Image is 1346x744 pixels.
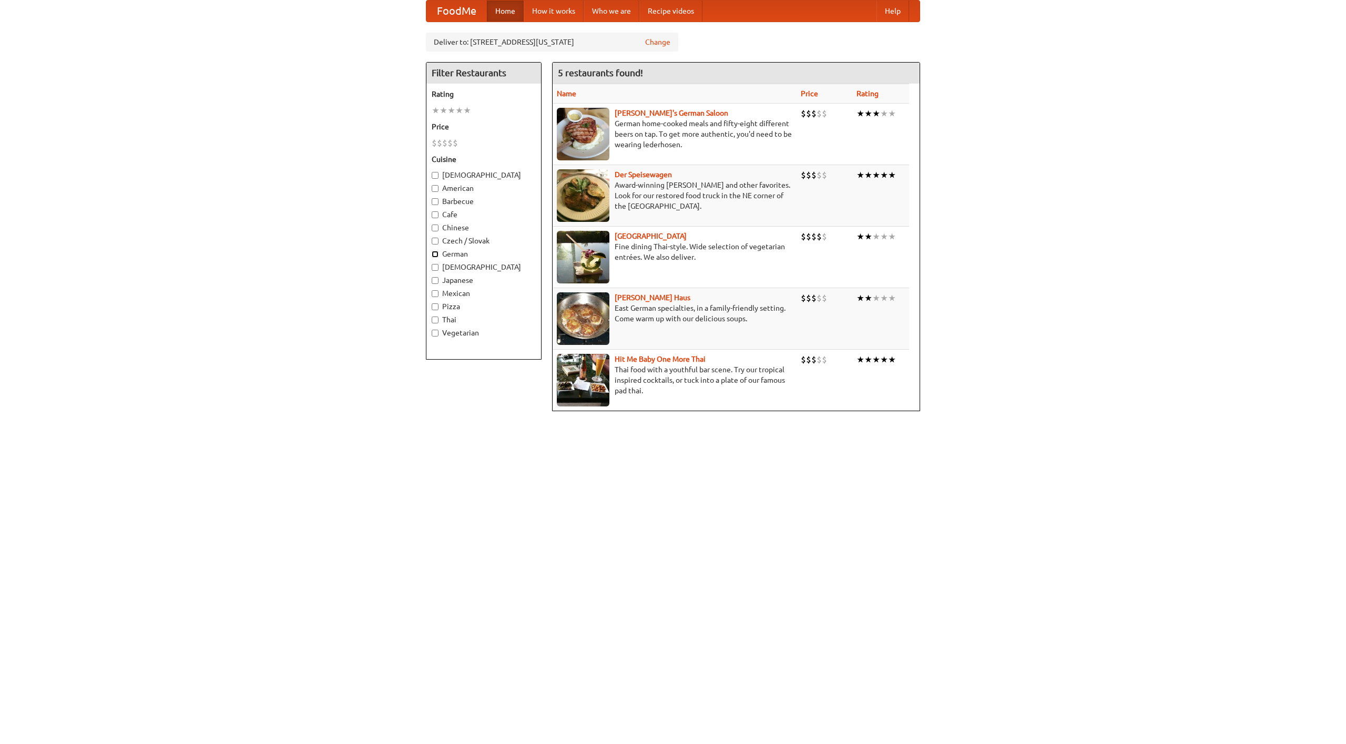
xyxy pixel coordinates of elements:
input: Thai [432,317,439,323]
li: ★ [880,354,888,365]
li: ★ [872,231,880,242]
li: ★ [888,108,896,119]
img: babythai.jpg [557,354,609,406]
ng-pluralize: 5 restaurants found! [558,68,643,78]
a: [PERSON_NAME]'s German Saloon [615,109,728,117]
li: ★ [455,105,463,116]
li: ★ [440,105,447,116]
li: $ [817,231,822,242]
li: $ [806,292,811,304]
li: ★ [864,354,872,365]
li: ★ [872,292,880,304]
input: Czech / Slovak [432,238,439,244]
label: Chinese [432,222,536,233]
li: ★ [856,231,864,242]
li: ★ [872,354,880,365]
b: [GEOGRAPHIC_DATA] [615,232,687,240]
a: How it works [524,1,584,22]
li: $ [806,231,811,242]
li: ★ [880,108,888,119]
a: FoodMe [426,1,487,22]
a: Price [801,89,818,98]
label: Barbecue [432,196,536,207]
li: ★ [856,169,864,181]
a: Name [557,89,576,98]
label: [DEMOGRAPHIC_DATA] [432,170,536,180]
div: Deliver to: [STREET_ADDRESS][US_STATE] [426,33,678,52]
p: German home-cooked meals and fifty-eight different beers on tap. To get more authentic, you'd nee... [557,118,792,150]
li: $ [806,108,811,119]
label: German [432,249,536,259]
li: $ [811,231,817,242]
input: German [432,251,439,258]
li: ★ [888,354,896,365]
li: $ [801,292,806,304]
li: $ [817,292,822,304]
li: $ [811,169,817,181]
li: ★ [888,231,896,242]
input: Cafe [432,211,439,218]
img: speisewagen.jpg [557,169,609,222]
li: $ [811,292,817,304]
a: Home [487,1,524,22]
li: ★ [856,354,864,365]
input: Barbecue [432,198,439,205]
a: [PERSON_NAME] Haus [615,293,690,302]
input: American [432,185,439,192]
li: ★ [856,108,864,119]
label: Japanese [432,275,536,286]
label: Vegetarian [432,328,536,338]
li: ★ [872,169,880,181]
label: Pizza [432,301,536,312]
a: Der Speisewagen [615,170,672,179]
li: ★ [880,169,888,181]
li: $ [822,231,827,242]
img: satay.jpg [557,231,609,283]
p: Award-winning [PERSON_NAME] and other favorites. Look for our restored food truck in the NE corne... [557,180,792,211]
li: $ [806,354,811,365]
img: esthers.jpg [557,108,609,160]
h5: Cuisine [432,154,536,165]
label: Thai [432,314,536,325]
label: American [432,183,536,193]
li: ★ [888,169,896,181]
input: Vegetarian [432,330,439,337]
label: Cafe [432,209,536,220]
input: [DEMOGRAPHIC_DATA] [432,264,439,271]
li: $ [811,108,817,119]
li: $ [817,108,822,119]
input: Chinese [432,225,439,231]
li: ★ [880,231,888,242]
li: $ [453,137,458,149]
li: ★ [432,105,440,116]
h5: Rating [432,89,536,99]
li: ★ [864,231,872,242]
li: $ [801,169,806,181]
li: $ [822,292,827,304]
label: Czech / Slovak [432,236,536,246]
li: $ [801,108,806,119]
a: Rating [856,89,879,98]
a: Hit Me Baby One More Thai [615,355,706,363]
li: $ [811,354,817,365]
h4: Filter Restaurants [426,63,541,84]
input: Pizza [432,303,439,310]
p: Fine dining Thai-style. Wide selection of vegetarian entrées. We also deliver. [557,241,792,262]
li: $ [447,137,453,149]
li: ★ [856,292,864,304]
li: $ [801,354,806,365]
li: ★ [463,105,471,116]
li: $ [817,169,822,181]
input: Mexican [432,290,439,297]
li: ★ [864,292,872,304]
li: $ [437,137,442,149]
a: Help [876,1,909,22]
label: Mexican [432,288,536,299]
li: ★ [888,292,896,304]
li: $ [806,169,811,181]
li: $ [817,354,822,365]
